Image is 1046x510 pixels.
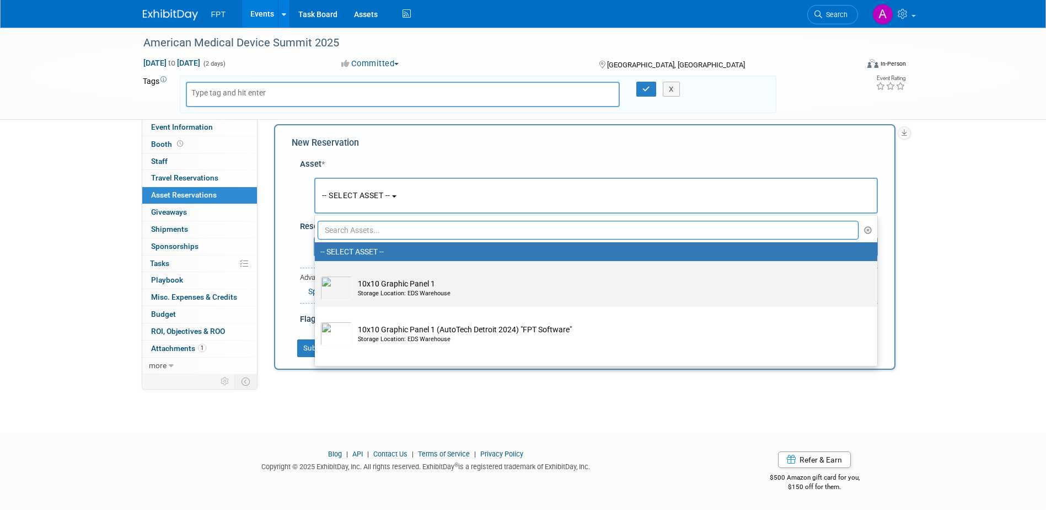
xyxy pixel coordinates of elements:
span: Event Information [151,123,213,131]
span: 1 [198,344,206,352]
span: Booth [151,140,185,148]
a: Asset Reservations [142,187,257,204]
img: Format-Inperson.png [867,59,878,68]
span: (2 days) [202,60,226,67]
td: Toggle Event Tabs [234,374,257,389]
span: [DATE] [DATE] [143,58,201,68]
div: $500 Amazon gift card for you, [726,466,904,491]
img: Ayanna Grady [872,4,893,25]
span: Sponsorships [151,242,199,251]
a: Budget [142,306,257,323]
div: $150 off for them. [726,482,904,492]
span: | [409,450,416,458]
a: Contact Us [373,450,407,458]
button: -- SELECT ASSET -- [314,178,878,214]
td: Tags [143,76,170,113]
input: Search Assets... [318,221,859,240]
div: Event Format [793,57,906,74]
div: Storage Location: EDS Warehouse [358,289,855,298]
div: Advanced Options [300,273,878,283]
a: Shipments [142,221,257,238]
span: [GEOGRAPHIC_DATA], [GEOGRAPHIC_DATA] [607,61,745,69]
label: -- SELECT ASSET -- [320,245,866,259]
span: more [149,361,167,370]
td: Personalize Event Tab Strip [216,374,235,389]
a: Specify Shipping Logistics Category [308,287,430,296]
button: X [663,82,680,97]
span: Attachments [151,344,206,353]
a: Refer & Earn [778,451,851,468]
span: | [364,450,372,458]
span: Playbook [151,275,183,284]
a: Search [807,5,858,24]
span: New Reservation [292,137,359,148]
div: Reservation Notes [300,221,878,232]
div: In-Person [880,60,906,68]
a: Booth [142,136,257,153]
a: Blog [328,450,342,458]
a: API [352,450,363,458]
td: 10x10 Graphic Panel 1 [352,276,855,300]
div: Storage Location: EDS Warehouse [358,335,855,344]
span: to [167,59,177,67]
button: Committed [337,58,403,70]
a: Attachments1 [142,341,257,357]
span: Staff [151,157,168,166]
span: Budget [151,310,176,318]
div: Event Rating [876,76,905,81]
span: | [471,450,479,458]
a: Tasks [142,256,257,272]
span: Tasks [150,259,169,268]
img: ExhibitDay [143,9,198,20]
span: Misc. Expenses & Credits [151,293,237,301]
span: Flag: [300,314,318,324]
a: Misc. Expenses & Credits [142,289,257,306]
td: 10x10 Graphic Panel 1 (AutoTech Detroit 2024) "FPT Software" [352,322,855,346]
div: American Medical Device Summit 2025 [140,33,841,53]
span: Travel Reservations [151,173,218,182]
input: Type tag and hit enter [191,87,280,98]
button: Submit [297,339,334,357]
a: Privacy Policy [480,450,523,458]
span: | [344,450,351,458]
a: Staff [142,153,257,170]
a: more [142,358,257,374]
span: Giveaways [151,208,187,216]
a: Terms of Service [418,450,470,458]
span: -- SELECT ASSET -- [322,191,390,200]
span: Asset Reservations [151,190,217,199]
span: ROI, Objectives & ROO [151,327,225,336]
span: Search [822,10,847,19]
div: Asset [300,158,878,170]
span: Shipments [151,225,188,233]
a: Event Information [142,119,257,136]
sup: ® [454,462,458,468]
a: Playbook [142,272,257,289]
a: ROI, Objectives & ROO [142,323,257,340]
a: Sponsorships [142,238,257,255]
a: Giveaways [142,204,257,221]
span: FPT [211,10,226,19]
div: Copyright © 2025 ExhibitDay, Inc. All rights reserved. ExhibitDay is a registered trademark of Ex... [143,459,710,472]
span: Booth not reserved yet [175,140,185,148]
a: Travel Reservations [142,170,257,187]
